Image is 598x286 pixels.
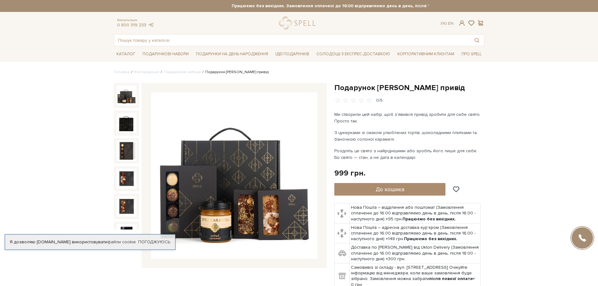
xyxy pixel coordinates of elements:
[334,83,484,93] h1: Подарунок [PERSON_NAME] привід
[116,196,137,216] img: Подарунок Солодкий привід
[334,111,482,124] p: Ми створили цей набір, щоб зʼявився привід зробити для себе свято. Просто так.
[116,85,137,105] img: Подарунок Солодкий привід
[114,70,130,74] a: Головна
[470,35,484,46] button: Пошук товару у каталозі
[376,98,383,104] div: 0/5
[440,21,454,26] div: Ук
[170,3,540,9] strong: Працюємо без вихідних. Замовлення оплачені до 16:00 відправляємо день в день, після 16:00 - насту...
[107,239,136,245] a: файли cookie
[5,239,175,245] div: Я дозволяю [DOMAIN_NAME] використовувати
[334,168,365,178] div: 999 грн.
[164,70,201,74] a: Подарункові набори
[446,21,447,26] span: |
[114,49,138,59] span: Каталог
[201,69,268,75] li: Подарунок [PERSON_NAME] привід
[151,92,317,259] img: Подарунок Солодкий привід
[117,18,154,22] span: Консультація:
[273,49,312,59] span: Ідеї подарунків
[117,22,146,28] a: 0 800 319 233
[350,223,481,243] td: Нова Пошта – адресна доставка кур'єром (Замовлення сплаченні до 16:00 відправляємо день в день, п...
[334,129,482,143] p: З цукерками зі смаком улюблених тортів, шоколадними плитками та баночкою солоної карамелі.
[429,276,473,281] b: після повної оплати
[334,183,446,196] button: До кошика
[148,22,154,28] a: telegram
[116,224,137,244] img: Подарунок Солодкий привід
[350,243,481,263] td: Доставка по [PERSON_NAME] від Uklon Delivery (Замовлення сплаченні до 16:00 відправляємо день в д...
[116,113,137,133] img: Подарунок Солодкий привід
[116,141,137,161] img: Подарунок Солодкий привід
[402,216,456,222] b: Працюємо без вихідних.
[334,148,482,161] p: Розділіть це свято з найріднішими або зробіть його лише для себе. Бо свято — стан, а не дата в ка...
[138,239,170,245] a: Погоджуюсь
[376,186,404,193] span: До кошика
[395,49,457,59] a: Корпоративним клієнтам
[279,17,318,30] a: logo
[448,21,454,26] a: En
[114,35,470,46] input: Пошук товару у каталозі
[404,236,457,241] b: Працюємо без вихідних.
[116,169,137,189] img: Подарунок Солодкий привід
[314,49,393,59] a: Солодощі з експрес-доставкою
[193,49,271,59] span: Подарунки на День народження
[134,70,159,74] a: Вся продукція
[350,203,481,224] td: Нова Пошта – відділення або поштомат (Замовлення сплаченні до 16:00 відправляємо день в день, піс...
[140,49,191,59] span: Подарункові набори
[459,49,484,59] span: Про Spell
